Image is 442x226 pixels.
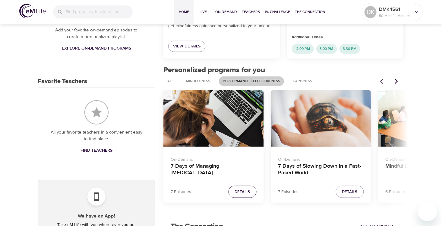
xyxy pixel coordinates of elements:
[379,6,411,13] p: DMK4561
[385,189,406,195] p: 6 Episodes
[219,79,284,84] span: Performance + Effectiveness
[377,75,390,88] button: Previous items
[342,189,357,195] span: Details
[19,4,46,18] img: logo
[171,154,256,163] p: On-Demand
[163,66,403,75] h2: Personalized programs for you
[379,13,411,18] p: 50 Mindful Minutes
[219,76,284,86] div: Performance + Effectiveness
[168,41,205,52] a: View Details
[66,5,133,18] input: Find programs, teachers, etc...
[292,34,398,40] p: Additional Times
[235,189,250,195] span: Details
[289,79,316,84] span: Happiness
[228,186,256,198] button: Details
[171,189,191,195] p: 7 Episodes
[215,9,237,15] span: On-Demand
[196,9,210,15] span: Live
[278,189,298,195] p: 7 Episodes
[339,44,360,54] div: 3:30 PM
[390,75,403,88] button: Next items
[182,79,214,84] span: Mindfulness
[292,44,314,54] div: 12:00 PM
[339,46,360,51] span: 3:30 PM
[59,43,134,54] a: Explore On-Demand Programs
[316,46,337,51] span: 3:00 PM
[418,202,437,221] iframe: Button to launch messaging window
[278,163,364,177] h4: 7 Days of Slowing Down in a Fast-Paced World
[271,90,371,147] button: 7 Days of Slowing Down in a Fast-Paced World
[173,43,200,50] span: View Details
[50,129,143,143] p: All your favorite teachers in a convienient easy to find place.
[289,76,316,86] div: Happiness
[292,46,314,51] span: 12:00 PM
[62,45,131,52] span: Explore On-Demand Programs
[242,9,260,15] span: Teachers
[78,145,115,156] a: Find Teachers
[38,78,87,85] h3: Favorite Teachers
[295,9,325,15] span: The Connection
[365,6,377,18] div: DK
[163,76,177,86] div: All
[182,76,214,86] div: Mindfulness
[81,147,112,154] span: Find Teachers
[316,44,337,54] div: 3:00 PM
[177,9,191,15] span: Home
[164,79,177,84] span: All
[50,27,143,40] p: Add your favorite on-demand episodes to create a personalized playlist.
[163,90,264,147] button: 7 Days of Managing Workplace Stress
[171,163,256,177] h4: 7 Days of Managing [MEDICAL_DATA]
[43,213,150,219] h5: We have an App!
[265,9,290,15] span: 1% Challenge
[278,154,364,163] p: On-Demand
[336,186,364,198] button: Details
[84,100,109,124] img: Favorite Teachers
